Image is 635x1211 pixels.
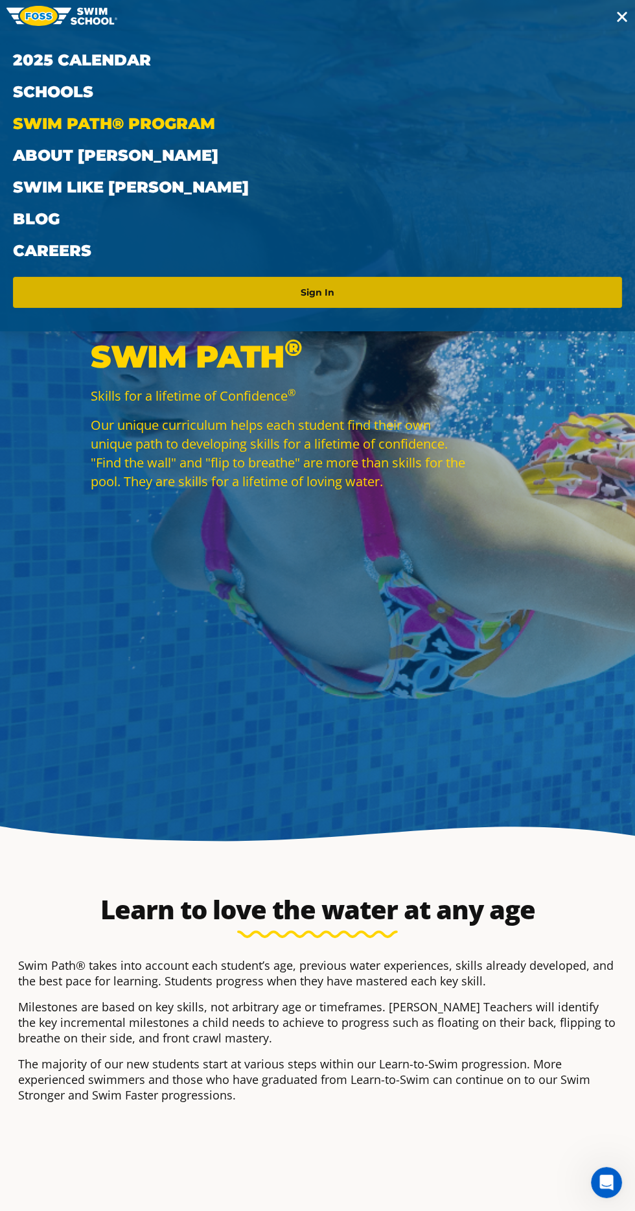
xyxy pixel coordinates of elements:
[13,44,622,76] a: 2025 Calendar
[12,894,623,925] h2: Learn to love the water at any age
[18,958,617,989] p: Swim Path® takes into account each student’s age, previous water experiences, skills already deve...
[91,416,467,491] p: Our unique curriculum helps each student find their own unique path to developing skills for a li...
[609,6,635,25] button: Toggle navigation
[13,171,622,203] a: Swim Like [PERSON_NAME]
[6,6,117,26] img: FOSS Swim School Logo
[91,337,467,376] p: Swim Path
[288,386,295,399] sup: ®
[13,108,622,139] a: Swim Path® Program
[18,999,617,1046] p: Milestones are based on key skills, not arbitrary age or timeframes. [PERSON_NAME] Teachers will ...
[91,386,467,405] p: Skills for a lifetime of Confidence
[13,76,622,108] a: Schools
[284,333,302,362] sup: ®
[18,1056,617,1103] p: The majority of our new students start at various steps within our Learn-to-Swim progression. Mor...
[18,282,617,303] a: Sign In
[13,203,622,235] a: Blog
[13,235,622,266] a: Careers
[591,1167,622,1198] iframe: Intercom live chat
[13,139,622,171] a: About [PERSON_NAME]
